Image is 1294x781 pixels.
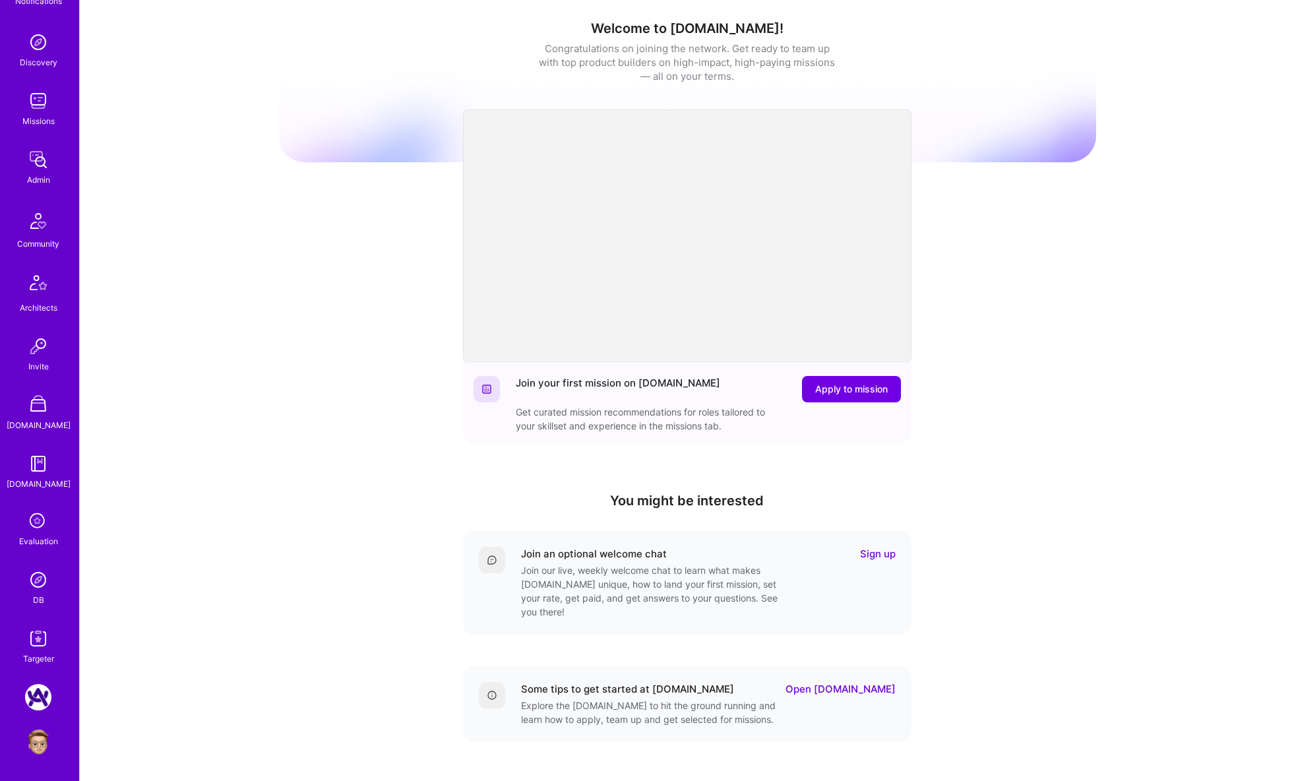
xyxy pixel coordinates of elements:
div: Join our live, weekly welcome chat to learn what makes [DOMAIN_NAME] unique, how to land your fir... [521,563,785,619]
img: Community [22,205,54,237]
a: Sign up [860,547,896,561]
img: Invite [25,333,51,359]
img: A.Team: Google Calendar Integration Testing [25,684,51,710]
div: Admin [27,173,50,187]
iframe: video [463,109,911,362]
div: DB [33,593,44,607]
div: Join your first mission on [DOMAIN_NAME] [516,376,720,402]
img: User Avatar [25,729,51,755]
i: icon SelectionTeam [26,509,51,534]
img: A Store [25,392,51,418]
a: User Avatar [22,729,55,755]
img: discovery [25,29,51,55]
div: Some tips to get started at [DOMAIN_NAME] [521,682,734,696]
div: Community [17,237,59,251]
div: Get curated mission recommendations for roles tailored to your skillset and experience in the mis... [516,405,780,433]
img: teamwork [25,88,51,114]
img: guide book [25,451,51,477]
a: A.Team: Google Calendar Integration Testing [22,684,55,710]
div: Architects [20,301,57,315]
div: Missions [22,114,55,128]
img: Skill Targeter [25,625,51,652]
div: Congratulations on joining the network. Get ready to team up with top product builders on high-im... [539,42,836,83]
div: [DOMAIN_NAME] [7,418,71,432]
img: Comment [487,555,497,565]
img: Admin Search [25,567,51,593]
a: Open [DOMAIN_NAME] [786,682,896,696]
span: Apply to mission [815,383,888,396]
img: Website [481,384,492,394]
div: Targeter [23,652,54,666]
button: Apply to mission [802,376,901,402]
div: [DOMAIN_NAME] [7,477,71,491]
img: Architects [22,269,54,301]
div: Explore the [DOMAIN_NAME] to hit the ground running and learn how to apply, team up and get selec... [521,699,785,726]
div: Invite [28,359,49,373]
h1: Welcome to [DOMAIN_NAME]! [278,20,1096,36]
div: Join an optional welcome chat [521,547,667,561]
img: Details [487,690,497,701]
img: admin teamwork [25,146,51,173]
h4: You might be interested [463,493,911,509]
div: Discovery [20,55,57,69]
div: Evaluation [19,534,58,548]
